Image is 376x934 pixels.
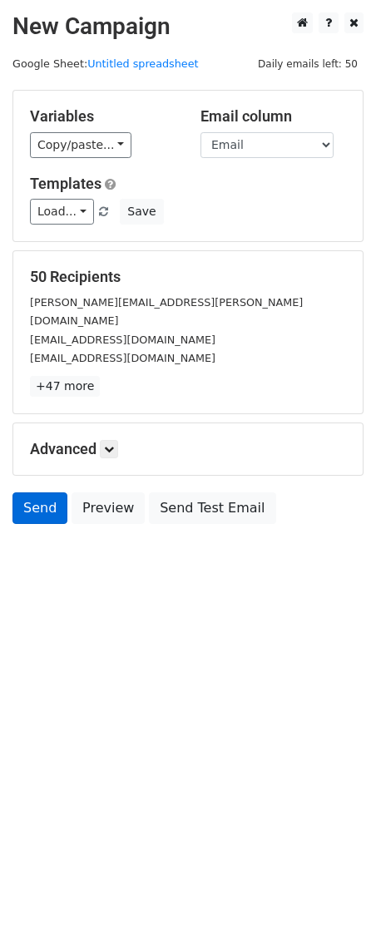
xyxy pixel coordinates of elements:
small: [PERSON_NAME][EMAIL_ADDRESS][PERSON_NAME][DOMAIN_NAME] [30,296,303,328]
a: Copy/paste... [30,132,131,158]
span: Daily emails left: 50 [252,55,364,73]
a: Send Test Email [149,492,275,524]
h2: New Campaign [12,12,364,41]
a: Daily emails left: 50 [252,57,364,70]
a: Preview [72,492,145,524]
small: [EMAIL_ADDRESS][DOMAIN_NAME] [30,352,215,364]
a: Untitled spreadsheet [87,57,198,70]
h5: Variables [30,107,176,126]
a: +47 more [30,376,100,397]
iframe: Chat Widget [293,854,376,934]
small: [EMAIL_ADDRESS][DOMAIN_NAME] [30,334,215,346]
a: Load... [30,199,94,225]
h5: Email column [200,107,346,126]
h5: Advanced [30,440,346,458]
a: Send [12,492,67,524]
a: Templates [30,175,101,192]
small: Google Sheet: [12,57,199,70]
button: Save [120,199,163,225]
h5: 50 Recipients [30,268,346,286]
